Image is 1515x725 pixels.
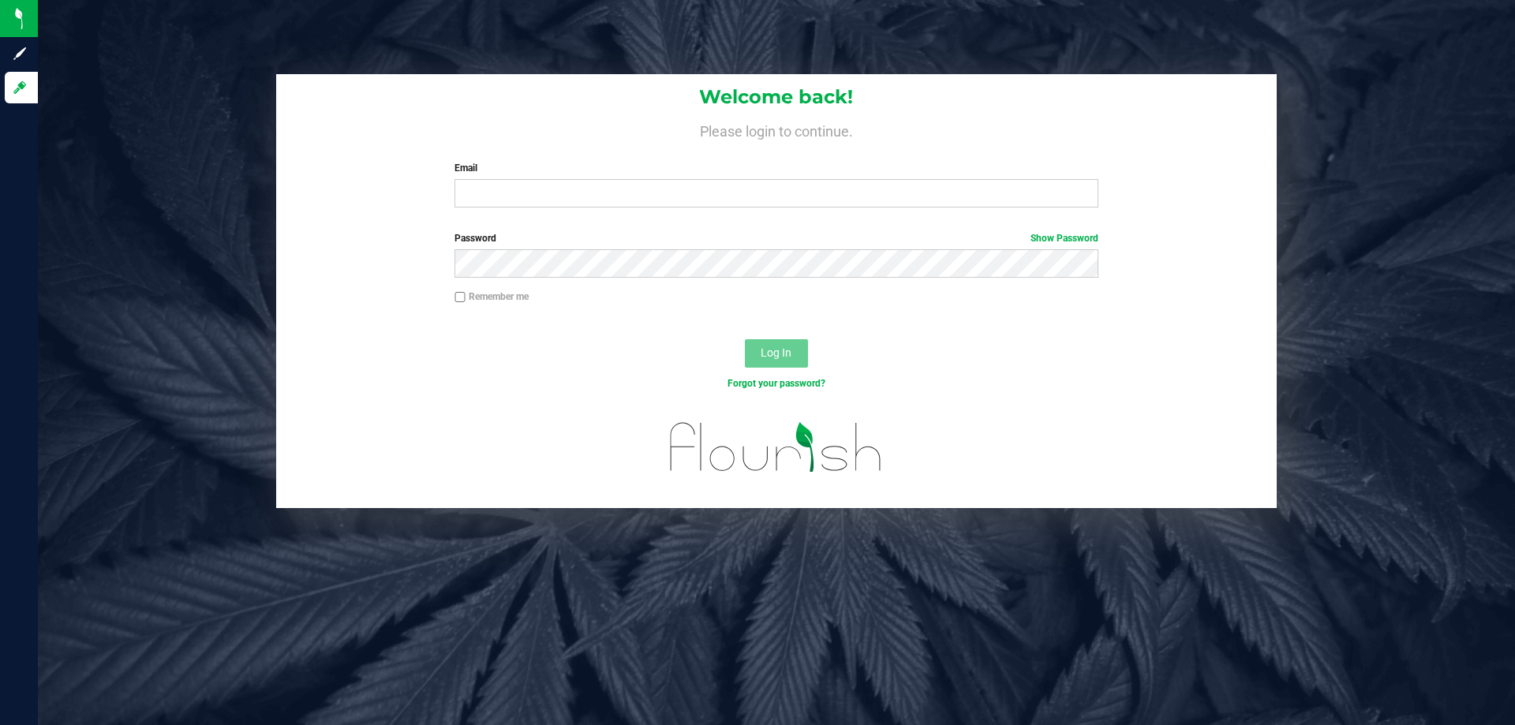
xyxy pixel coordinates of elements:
[454,161,1098,175] label: Email
[761,346,791,359] span: Log In
[745,339,808,368] button: Log In
[454,290,529,304] label: Remember me
[276,120,1277,139] h4: Please login to continue.
[454,233,496,244] span: Password
[12,46,28,62] inline-svg: Sign up
[651,407,901,488] img: flourish_logo.svg
[12,80,28,95] inline-svg: Log in
[454,292,466,303] input: Remember me
[728,378,825,389] a: Forgot your password?
[1031,233,1098,244] a: Show Password
[276,87,1277,107] h1: Welcome back!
